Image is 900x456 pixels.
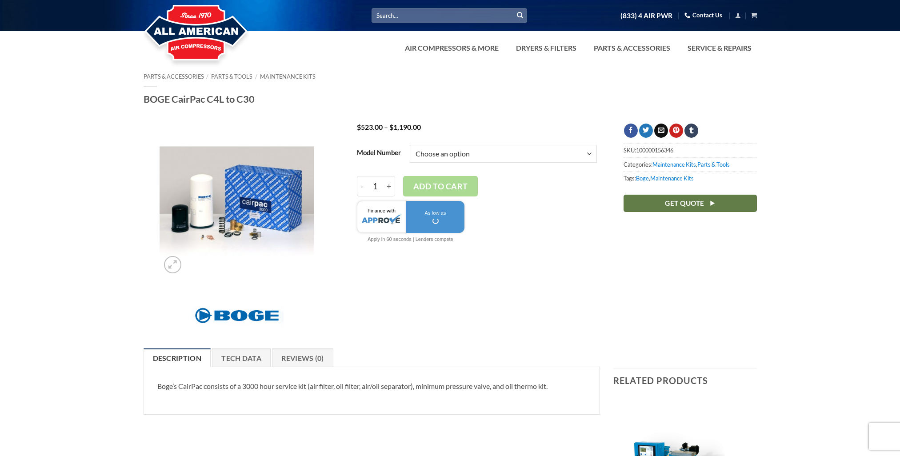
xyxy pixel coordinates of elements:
span: Categories: , [624,157,757,171]
a: Dryers & Filters [511,39,582,57]
span: – [384,123,388,131]
a: Login [735,10,741,21]
input: Product quantity [368,176,384,196]
input: Search… [372,8,527,23]
a: Contact Us [684,8,722,22]
span: 100000156346 [636,147,673,154]
a: Parts & Accessories [588,39,676,57]
a: Parts & Tools [697,161,730,168]
a: Service & Repairs [682,39,757,57]
a: Boge [636,175,649,182]
span: Tags: , [624,171,757,185]
span: / [206,73,208,80]
bdi: 1,190.00 [389,123,421,131]
h1: BOGE CairPac C4L to C30 [144,93,757,105]
a: Tech Data [212,348,271,367]
a: Share on Facebook [624,124,638,138]
a: Maintenance Kits [650,175,694,182]
nav: Breadcrumb [144,73,757,80]
a: Parts & Accessories [144,73,204,80]
a: Get Quote [624,195,757,212]
img: Boge [190,303,284,328]
img: BOGE CairPac C4L to C30 [160,124,314,278]
h3: Related products [613,368,757,392]
a: Email to a Friend [654,124,668,138]
a: Share on Tumblr [684,124,698,138]
p: Boge’s CairPac consists of a 3000 hour service kit (air filter, oil filter, air/oil separator), m... [157,380,587,392]
label: Model Number [357,149,401,156]
button: Submit [513,9,527,22]
span: $ [357,123,361,131]
a: Parts & Tools [211,73,252,80]
a: Maintenance Kits [260,73,316,80]
bdi: 523.00 [357,123,383,131]
span: Get Quote [665,198,704,209]
a: Description [144,348,211,367]
a: Pin on Pinterest [669,124,683,138]
a: Maintenance Kits [652,161,696,168]
span: SKU: [624,143,757,157]
a: Share on Twitter [639,124,653,138]
span: $ [389,123,393,131]
a: (833) 4 AIR PWR [620,8,672,24]
a: Zoom [164,256,181,273]
a: View cart [751,10,757,21]
input: Increase quantity of BOGE CairPac C4L to C30 [384,176,395,196]
a: Air Compressors & More [400,39,504,57]
button: Add to cart [403,176,478,196]
span: / [255,73,257,80]
input: Reduce quantity of BOGE CairPac C4L to C30 [357,176,368,196]
a: Reviews (0) [272,348,333,367]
